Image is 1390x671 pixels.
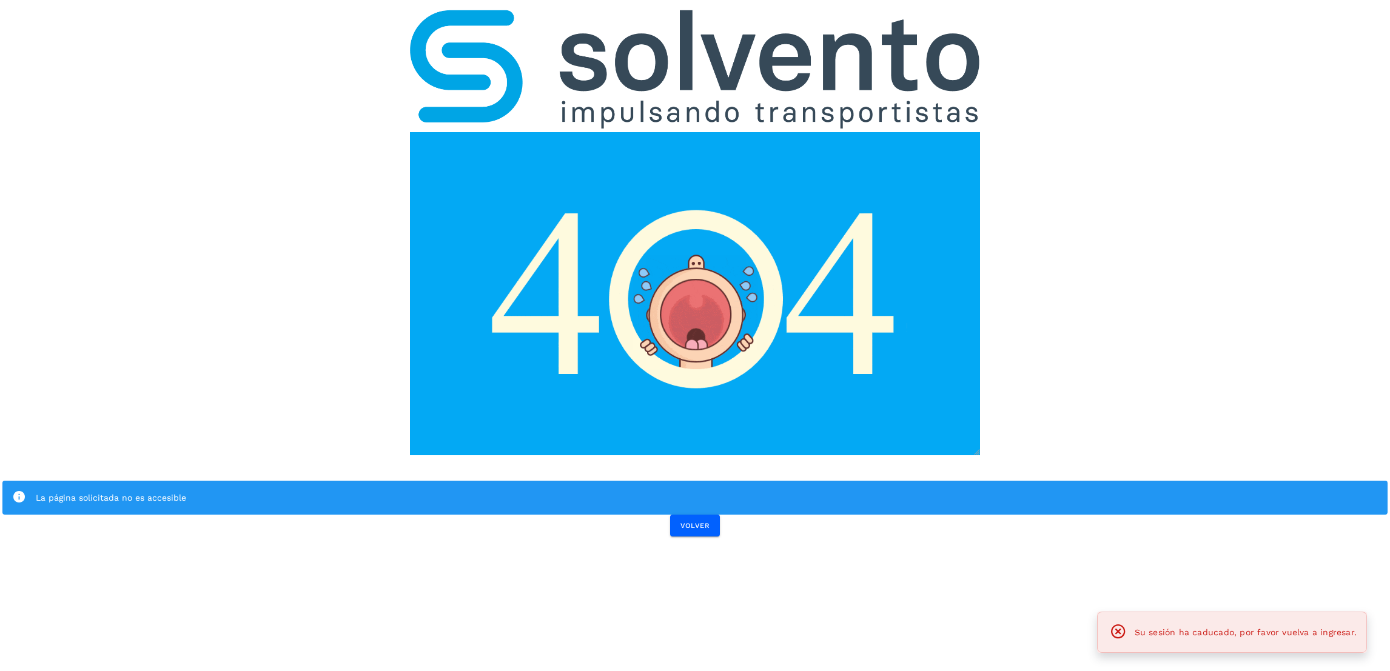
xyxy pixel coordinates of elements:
button: VOLVER [670,515,720,536]
img: Page Not Found [410,132,980,455]
span: Su sesión ha caducado, por favor vuelva a ingresar. [1135,627,1357,637]
img: logo [410,10,980,129]
div: La página solicitada no es accesible [36,490,1378,505]
span: VOLVER [680,521,710,530]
